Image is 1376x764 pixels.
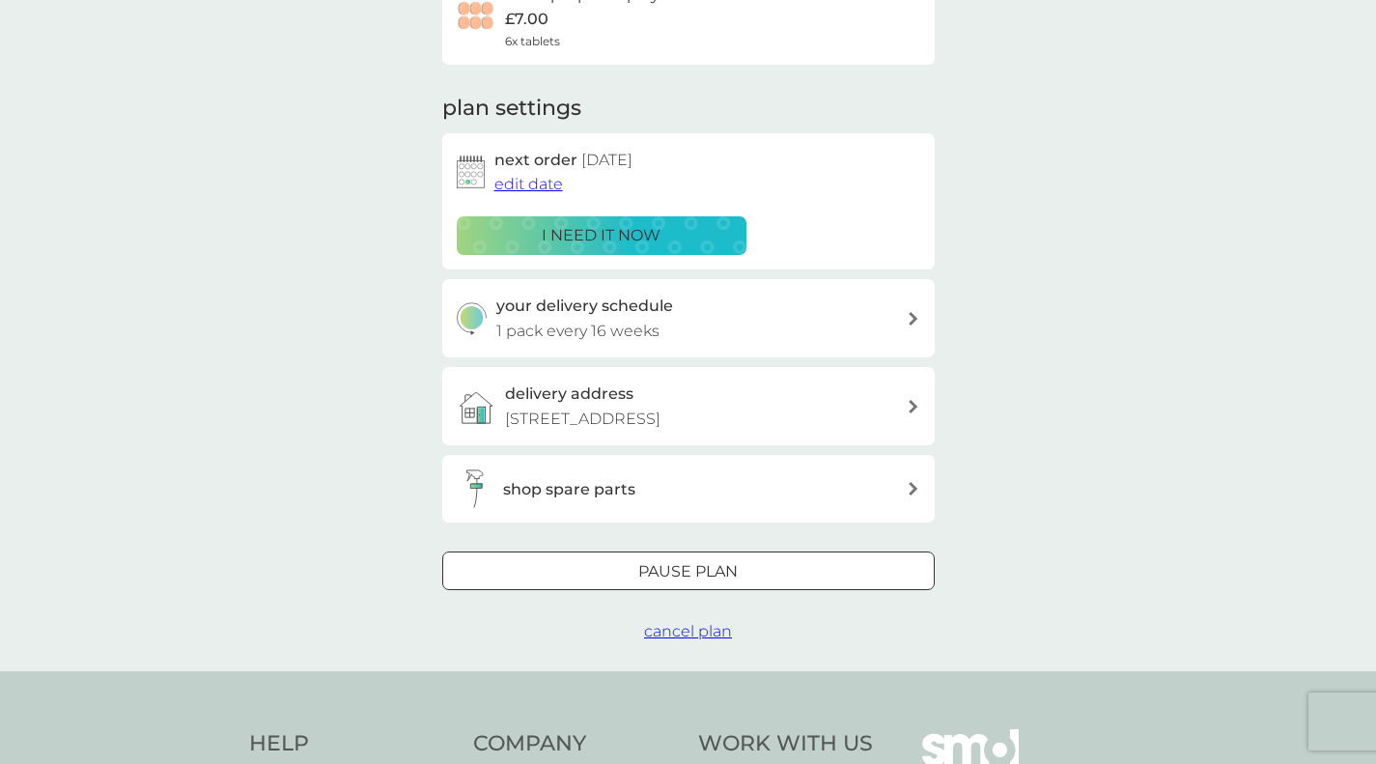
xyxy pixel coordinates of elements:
[494,175,563,193] span: edit date
[494,172,563,197] button: edit date
[638,559,738,584] p: Pause plan
[505,32,560,50] span: 6x tablets
[442,455,935,523] button: shop spare parts
[442,552,935,590] button: Pause plan
[542,223,660,248] p: i need it now
[644,622,732,640] span: cancel plan
[442,367,935,445] a: delivery address[STREET_ADDRESS]
[442,94,581,124] h2: plan settings
[503,477,635,502] h3: shop spare parts
[496,319,660,344] p: 1 pack every 16 weeks
[505,382,633,407] h3: delivery address
[644,619,732,644] button: cancel plan
[494,148,632,173] h2: next order
[496,294,673,319] h3: your delivery schedule
[505,407,660,432] p: [STREET_ADDRESS]
[698,729,873,759] h4: Work With Us
[457,216,746,255] button: i need it now
[473,729,679,759] h4: Company
[442,279,935,357] button: your delivery schedule1 pack every 16 weeks
[581,151,632,169] span: [DATE]
[505,7,548,32] p: £7.00
[249,729,455,759] h4: Help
